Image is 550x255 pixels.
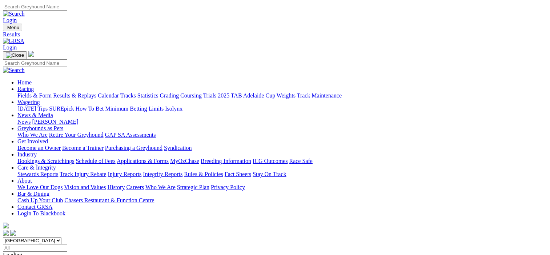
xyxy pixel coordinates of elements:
input: Search [3,59,67,67]
a: Track Injury Rebate [60,171,106,177]
a: We Love Our Dogs [17,184,63,190]
a: Isolynx [165,105,182,112]
a: History [107,184,125,190]
a: Cash Up Your Club [17,197,63,203]
a: Syndication [164,145,192,151]
a: GAP SA Assessments [105,132,156,138]
span: Menu [7,25,19,30]
a: Injury Reports [108,171,141,177]
a: Login [3,44,17,51]
a: News & Media [17,112,53,118]
a: Purchasing a Greyhound [105,145,162,151]
div: Wagering [17,105,547,112]
img: logo-grsa-white.png [28,51,34,57]
a: Contact GRSA [17,204,52,210]
div: About [17,184,547,191]
a: Race Safe [289,158,312,164]
a: Home [17,79,32,85]
a: Retire Your Greyhound [49,132,104,138]
a: Become an Owner [17,145,61,151]
a: [DATE] Tips [17,105,48,112]
a: Trials [203,92,216,99]
a: Calendar [98,92,119,99]
a: ICG Outcomes [253,158,288,164]
a: Results [3,31,547,38]
a: Racing [17,86,34,92]
a: Schedule of Fees [76,158,115,164]
a: Privacy Policy [211,184,245,190]
div: Greyhounds as Pets [17,132,547,138]
img: Search [3,11,25,17]
a: Industry [17,151,37,158]
a: Strategic Plan [177,184,209,190]
a: Get Involved [17,138,48,144]
img: twitter.svg [10,230,16,236]
button: Toggle navigation [3,51,27,59]
a: Statistics [137,92,158,99]
a: Who We Are [145,184,176,190]
div: Industry [17,158,547,164]
input: Search [3,3,67,11]
a: Care & Integrity [17,164,56,171]
a: Applications & Forms [117,158,169,164]
a: News [17,119,31,125]
a: Bookings & Scratchings [17,158,74,164]
a: How To Bet [76,105,104,112]
input: Select date [3,244,67,252]
img: logo-grsa-white.png [3,223,9,228]
a: Careers [126,184,144,190]
a: Weights [277,92,296,99]
img: Search [3,67,25,73]
a: Chasers Restaurant & Function Centre [64,197,154,203]
div: Bar & Dining [17,197,547,204]
button: Toggle navigation [3,24,22,31]
a: Fields & Form [17,92,52,99]
img: GRSA [3,38,24,44]
img: facebook.svg [3,230,9,236]
a: Stewards Reports [17,171,58,177]
a: Bar & Dining [17,191,49,197]
a: Integrity Reports [143,171,182,177]
a: 2025 TAB Adelaide Cup [218,92,275,99]
a: Greyhounds as Pets [17,125,63,131]
a: MyOzChase [170,158,199,164]
a: Stay On Track [253,171,286,177]
a: Fact Sheets [225,171,251,177]
a: Login [3,17,17,23]
a: Who We Are [17,132,48,138]
a: Breeding Information [201,158,251,164]
a: Rules & Policies [184,171,223,177]
a: Results & Replays [53,92,96,99]
a: Tracks [120,92,136,99]
a: SUREpick [49,105,74,112]
a: Login To Blackbook [17,210,65,216]
a: [PERSON_NAME] [32,119,78,125]
a: Become a Trainer [62,145,104,151]
a: Coursing [180,92,202,99]
a: Vision and Values [64,184,106,190]
div: News & Media [17,119,547,125]
a: Minimum Betting Limits [105,105,164,112]
a: Track Maintenance [297,92,342,99]
div: Get Involved [17,145,547,151]
a: Wagering [17,99,40,105]
div: Racing [17,92,547,99]
div: Care & Integrity [17,171,547,178]
a: Grading [160,92,179,99]
img: Close [6,52,24,58]
a: About [17,178,32,184]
